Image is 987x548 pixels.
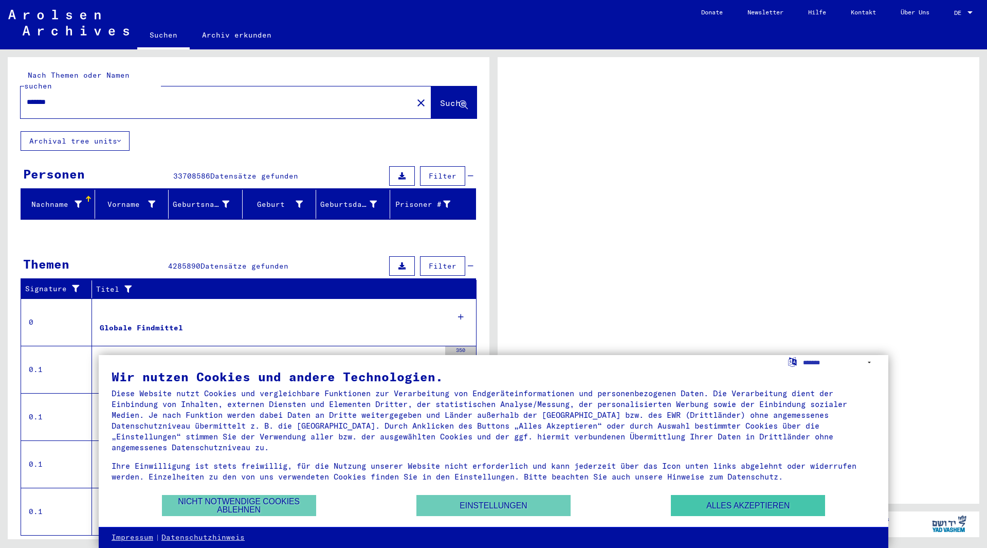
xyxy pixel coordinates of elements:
div: Geburtsdatum [320,196,390,213]
div: Globale Findmittel > Zentrale Namenkartei > Karteikarten, die im Rahmen der sequentiellen Massend... [100,354,440,368]
span: 33708586 [173,171,210,181]
a: Archiv erkunden [190,23,284,47]
img: yv_logo.png [930,511,968,537]
button: Nicht notwendige Cookies ablehnen [162,495,316,516]
div: Globale Findmittel [100,323,183,333]
div: Diese Website nutzt Cookies und vergleichbare Funktionen zur Verarbeitung von Endgeräteinformatio... [112,388,875,453]
button: Alles akzeptieren [671,495,825,516]
span: Suche [440,98,466,108]
button: Filter [420,256,465,276]
a: Datenschutzhinweis [161,533,245,543]
mat-header-cell: Nachname [21,190,95,219]
div: Geburtsname [173,196,242,213]
a: Impressum [112,533,153,543]
button: Einstellungen [416,495,571,516]
div: Vorname [99,199,156,210]
span: 4285890 [168,261,200,271]
mat-header-cell: Geburtsname [169,190,243,219]
a: Suchen [137,23,190,49]
td: 0.1 [21,440,92,488]
div: Vorname [99,196,169,213]
span: Datensätze gefunden [200,261,288,271]
div: Titel [96,284,456,295]
button: Suche [431,86,477,118]
td: 0.1 [21,346,92,393]
mat-header-cell: Geburt‏ [243,190,317,219]
td: 0.1 [21,393,92,440]
mat-header-cell: Prisoner # [390,190,476,219]
mat-header-cell: Vorname [95,190,169,219]
button: Clear [411,92,431,113]
label: Sprache auswählen [787,357,798,366]
td: 0.1 [21,488,92,535]
span: Datensätze gefunden [210,171,298,181]
div: Geburt‏ [247,196,316,213]
button: Filter [420,166,465,186]
select: Sprache auswählen [803,355,875,370]
div: Signature [25,281,94,297]
div: Ihre Einwilligung ist stets freiwillig, für die Nutzung unserer Website nicht erforderlich und ka... [112,461,875,482]
div: Nachname [25,199,82,210]
span: DE [954,9,965,16]
div: Wir nutzen Cookies und andere Technologien. [112,370,875,383]
div: Geburtsdatum [320,199,377,210]
span: Filter [429,171,456,181]
mat-header-cell: Geburtsdatum [316,190,390,219]
div: Nachname [25,196,95,213]
mat-icon: close [415,97,427,109]
div: Signature [25,284,84,294]
div: Geburt‏ [247,199,303,210]
div: Geburtsname [173,199,229,210]
td: 0 [21,298,92,346]
span: Filter [429,261,456,271]
div: Prisoner # [394,199,451,210]
div: Personen [23,165,85,183]
div: Titel [96,281,466,297]
button: Archival tree units [21,131,130,151]
div: 350 [445,346,476,357]
div: Themen [23,255,69,273]
mat-label: Nach Themen oder Namen suchen [24,70,130,91]
img: Arolsen_neg.svg [8,10,129,36]
div: Prisoner # [394,196,464,213]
